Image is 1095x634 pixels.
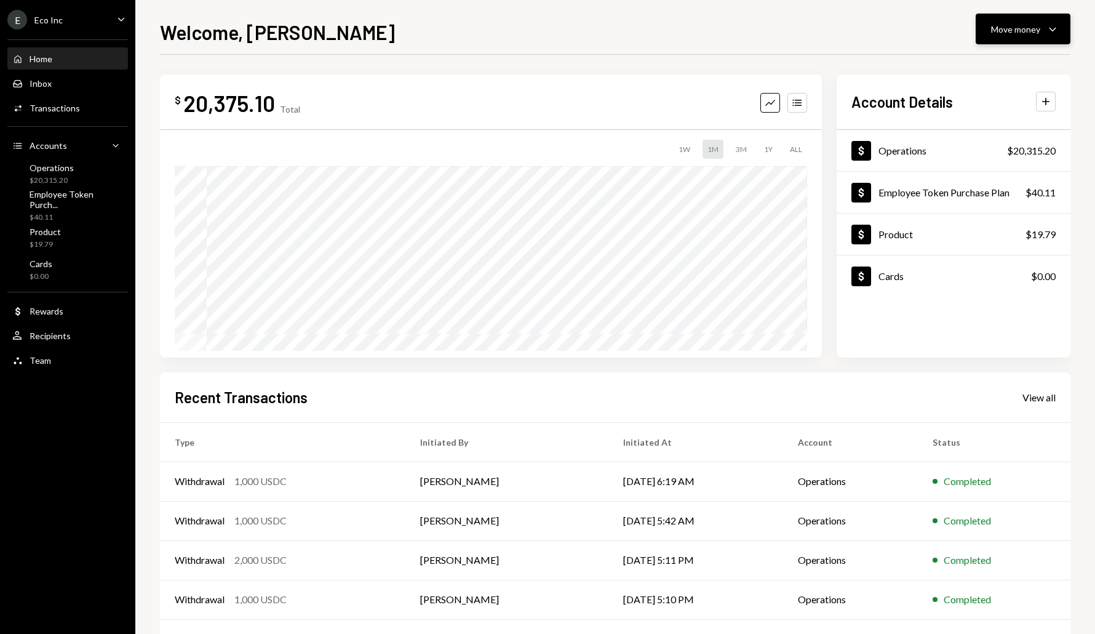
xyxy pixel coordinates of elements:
[783,422,918,462] th: Account
[160,422,405,462] th: Type
[30,212,123,223] div: $40.11
[837,172,1070,213] a: Employee Token Purchase Plan$40.11
[280,104,300,114] div: Total
[175,553,225,568] div: Withdrawal
[878,270,904,282] div: Cards
[30,227,61,237] div: Product
[234,553,287,568] div: 2,000 USDC
[944,474,991,489] div: Completed
[175,513,225,528] div: Withdrawal
[7,255,128,284] a: Cards$0.00
[30,78,52,89] div: Inbox
[1022,390,1056,404] a: View all
[837,255,1070,297] a: Cards$0.00
[175,387,308,407] h2: Recent Transactions
[703,140,723,159] div: 1M
[7,349,128,371] a: Team
[991,23,1040,36] div: Move money
[1022,391,1056,404] div: View all
[7,47,128,70] a: Home
[234,513,287,528] div: 1,000 USDC
[30,103,80,113] div: Transactions
[1007,143,1056,158] div: $20,315.20
[944,513,991,528] div: Completed
[7,223,128,252] a: Product$19.79
[608,462,784,501] td: [DATE] 6:19 AM
[7,10,27,30] div: E
[30,239,61,250] div: $19.79
[30,54,52,64] div: Home
[30,140,67,151] div: Accounts
[944,592,991,607] div: Completed
[674,140,695,159] div: 1W
[837,130,1070,171] a: Operations$20,315.20
[918,422,1070,462] th: Status
[1025,227,1056,242] div: $19.79
[30,189,123,210] div: Employee Token Purch...
[30,355,51,366] div: Team
[234,592,287,607] div: 1,000 USDC
[30,306,63,316] div: Rewards
[608,501,784,540] td: [DATE] 5:42 AM
[7,324,128,347] a: Recipients
[878,228,913,240] div: Product
[175,592,225,607] div: Withdrawal
[183,89,275,117] div: 20,375.10
[976,14,1070,44] button: Move money
[7,300,128,322] a: Rewards
[1031,269,1056,284] div: $0.00
[405,540,608,580] td: [PERSON_NAME]
[175,474,225,489] div: Withdrawal
[30,175,74,186] div: $20,315.20
[759,140,778,159] div: 1Y
[731,140,752,159] div: 3M
[878,145,926,156] div: Operations
[405,580,608,619] td: [PERSON_NAME]
[30,331,71,341] div: Recipients
[7,159,128,188] a: Operations$20,315.20
[160,20,395,44] h1: Welcome, [PERSON_NAME]
[608,580,784,619] td: [DATE] 5:10 PM
[405,462,608,501] td: [PERSON_NAME]
[405,422,608,462] th: Initiated By
[783,580,918,619] td: Operations
[30,271,52,282] div: $0.00
[7,97,128,119] a: Transactions
[851,92,953,112] h2: Account Details
[30,259,52,269] div: Cards
[405,501,608,540] td: [PERSON_NAME]
[1025,185,1056,200] div: $40.11
[608,540,784,580] td: [DATE] 5:11 PM
[785,140,807,159] div: ALL
[7,72,128,94] a: Inbox
[878,187,1009,198] div: Employee Token Purchase Plan
[608,422,784,462] th: Initiated At
[7,191,128,220] a: Employee Token Purch...$40.11
[783,501,918,540] td: Operations
[837,214,1070,255] a: Product$19.79
[7,134,128,156] a: Accounts
[944,553,991,568] div: Completed
[175,94,181,106] div: $
[783,462,918,501] td: Operations
[234,474,287,489] div: 1,000 USDC
[30,163,74,173] div: Operations
[783,540,918,580] td: Operations
[34,15,63,25] div: Eco Inc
